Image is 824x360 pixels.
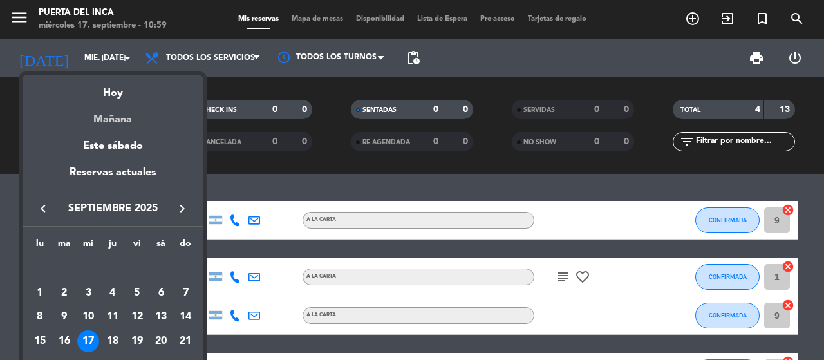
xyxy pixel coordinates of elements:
[52,329,77,354] td: 16 de septiembre de 2025
[126,330,148,352] div: 19
[28,281,52,305] td: 1 de septiembre de 2025
[28,256,198,281] td: SEP.
[28,329,52,354] td: 15 de septiembre de 2025
[173,281,198,305] td: 7 de septiembre de 2025
[174,282,196,304] div: 7
[28,236,52,256] th: lunes
[76,236,100,256] th: miércoles
[35,201,51,216] i: keyboard_arrow_left
[32,200,55,217] button: keyboard_arrow_left
[52,236,77,256] th: martes
[77,306,99,328] div: 10
[77,282,99,304] div: 3
[28,305,52,329] td: 8 de septiembre de 2025
[173,329,198,354] td: 21 de septiembre de 2025
[23,164,203,191] div: Reservas actuales
[150,306,172,328] div: 13
[29,306,51,328] div: 8
[100,305,125,329] td: 11 de septiembre de 2025
[23,128,203,164] div: Este sábado
[149,305,174,329] td: 13 de septiembre de 2025
[100,236,125,256] th: jueves
[53,330,75,352] div: 16
[171,200,194,217] button: keyboard_arrow_right
[29,330,51,352] div: 15
[149,236,174,256] th: sábado
[100,281,125,305] td: 4 de septiembre de 2025
[150,282,172,304] div: 6
[149,329,174,354] td: 20 de septiembre de 2025
[125,236,149,256] th: viernes
[23,102,203,128] div: Mañana
[77,330,99,352] div: 17
[126,306,148,328] div: 12
[125,281,149,305] td: 5 de septiembre de 2025
[52,305,77,329] td: 9 de septiembre de 2025
[102,306,124,328] div: 11
[76,329,100,354] td: 17 de septiembre de 2025
[29,282,51,304] div: 1
[52,281,77,305] td: 2 de septiembre de 2025
[53,306,75,328] div: 9
[53,282,75,304] div: 2
[150,330,172,352] div: 20
[126,282,148,304] div: 5
[125,305,149,329] td: 12 de septiembre de 2025
[76,305,100,329] td: 10 de septiembre de 2025
[102,330,124,352] div: 18
[174,330,196,352] div: 21
[173,305,198,329] td: 14 de septiembre de 2025
[174,201,190,216] i: keyboard_arrow_right
[23,75,203,102] div: Hoy
[149,281,174,305] td: 6 de septiembre de 2025
[125,329,149,354] td: 19 de septiembre de 2025
[76,281,100,305] td: 3 de septiembre de 2025
[173,236,198,256] th: domingo
[55,200,171,217] span: septiembre 2025
[102,282,124,304] div: 4
[100,329,125,354] td: 18 de septiembre de 2025
[174,306,196,328] div: 14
